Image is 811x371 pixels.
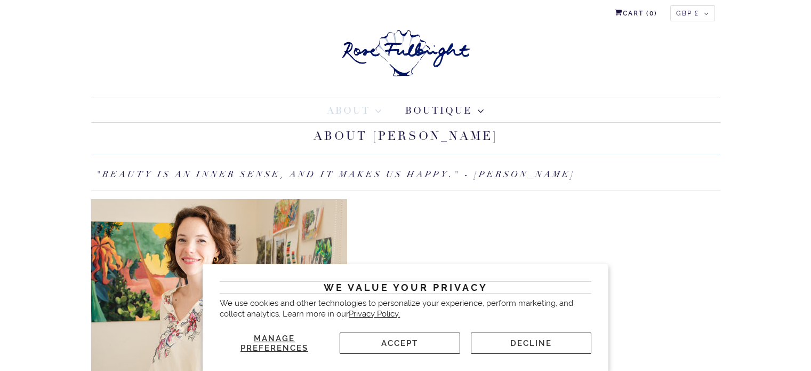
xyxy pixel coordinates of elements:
[220,298,591,319] p: We use cookies and other technologies to personalize your experience, perform marketing, and coll...
[649,10,654,17] span: 0
[327,104,382,118] a: About
[220,281,591,294] h2: We value your privacy
[220,333,329,354] button: Manage preferences
[340,333,460,354] button: Accept
[240,334,308,353] span: Manage preferences
[405,104,484,118] a: Boutique
[96,169,575,180] em: "Beauty is an inner sense, and it makes us happy." - [PERSON_NAME]
[615,5,657,21] a: Cart (0)
[349,309,400,319] a: Privacy Policy.
[670,5,715,21] button: GBP £
[471,333,591,354] button: Decline
[91,123,720,154] h1: About [PERSON_NAME]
